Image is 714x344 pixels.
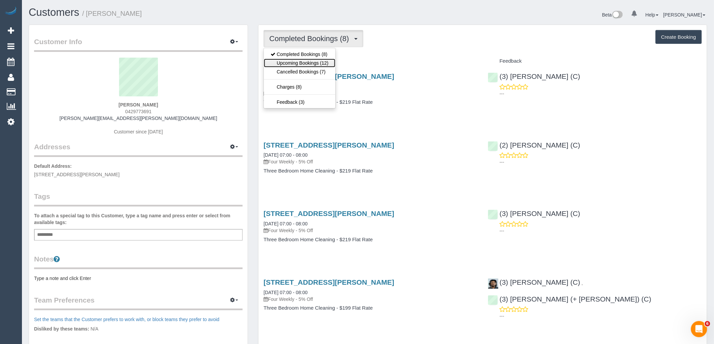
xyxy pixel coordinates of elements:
[125,109,152,114] span: 0429773691
[488,295,652,303] a: (3) [PERSON_NAME] (+ [PERSON_NAME]) (C)
[612,11,623,20] img: New interface
[500,90,702,97] p: ---
[488,278,580,286] a: (3) [PERSON_NAME] (C)
[264,30,363,47] button: Completed Bookings (8)
[500,159,702,165] p: ---
[34,325,89,332] label: Disliked by these teams:
[656,30,702,44] button: Create Booking
[264,278,394,286] a: [STREET_ADDRESS][PERSON_NAME]
[264,158,477,165] p: Four Weekly - 5% Off
[264,305,477,311] h4: Three Bedroom Home Cleaning - $199 Flat Rate
[264,59,335,67] a: Upcoming Bookings (12)
[264,58,477,64] h4: Service
[264,90,477,97] p: Four Weekly - 5% Off
[691,321,707,337] iframe: Intercom live chat
[264,99,477,105] h4: Three Bedroom Home Cleaning - $219 Flat Rate
[34,191,243,207] legend: Tags
[582,280,583,286] span: ,
[34,212,243,226] label: To attach a special tag to this Customer, type a tag name and press enter or select from availabl...
[264,152,307,158] a: [DATE] 07:00 - 08:00
[34,275,243,282] pre: Type a note and click Enter
[264,67,335,76] a: Cancelled Bookings (7)
[663,12,706,18] a: [PERSON_NAME]
[264,227,477,234] p: Four Weekly - 5% Off
[500,227,702,234] p: ---
[4,7,18,16] img: Automaid Logo
[488,58,702,64] h4: Feedback
[34,172,120,177] span: [STREET_ADDRESS][PERSON_NAME]
[264,296,477,303] p: Four Weekly - 5% Off
[82,10,142,17] small: / [PERSON_NAME]
[118,102,158,107] strong: [PERSON_NAME]
[488,141,580,149] a: (2) [PERSON_NAME] (C)
[34,163,72,169] label: Default Address:
[264,221,307,226] a: [DATE] 07:00 - 08:00
[264,98,335,106] a: Feedback (3)
[500,313,702,319] p: ---
[488,279,498,289] img: (3) Basil Sunny (C)
[34,254,243,269] legend: Notes
[488,72,580,80] a: (3) [PERSON_NAME] (C)
[29,6,79,18] a: Customers
[602,12,623,18] a: Beta
[488,210,580,217] a: (3) [PERSON_NAME] (C)
[34,295,243,310] legend: Team Preferences
[34,37,243,52] legend: Customer Info
[114,129,163,134] span: Customer since [DATE]
[646,12,659,18] a: Help
[264,168,477,174] h4: Three Bedroom Home Cleaning - $219 Flat Rate
[90,326,98,332] span: N/A
[705,321,710,326] span: 6
[264,141,394,149] a: [STREET_ADDRESS][PERSON_NAME]
[34,317,219,322] a: Set the teams that the Customer prefers to work with, or block teams they prefer to avoid
[264,50,335,59] a: Completed Bookings (8)
[264,83,335,91] a: Charges (8)
[264,237,477,243] h4: Three Bedroom Home Cleaning - $219 Flat Rate
[264,210,394,217] a: [STREET_ADDRESS][PERSON_NAME]
[269,34,352,43] span: Completed Bookings (8)
[264,290,307,295] a: [DATE] 07:00 - 08:00
[59,116,217,121] a: [PERSON_NAME][EMAIL_ADDRESS][PERSON_NAME][DOMAIN_NAME]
